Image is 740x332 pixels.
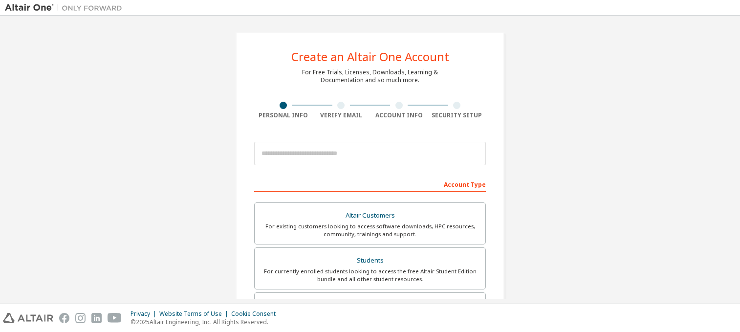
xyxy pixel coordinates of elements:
img: altair_logo.svg [3,313,53,323]
div: Verify Email [312,111,370,119]
div: Create an Altair One Account [291,51,449,63]
img: instagram.svg [75,313,86,323]
div: Account Type [254,176,486,192]
div: Personal Info [254,111,312,119]
div: Security Setup [428,111,486,119]
img: youtube.svg [108,313,122,323]
p: © 2025 Altair Engineering, Inc. All Rights Reserved. [131,318,282,326]
div: Students [261,254,479,267]
img: linkedin.svg [91,313,102,323]
img: facebook.svg [59,313,69,323]
div: Altair Customers [261,209,479,222]
div: Privacy [131,310,159,318]
div: Account Info [370,111,428,119]
div: For Free Trials, Licenses, Downloads, Learning & Documentation and so much more. [302,68,438,84]
div: Cookie Consent [231,310,282,318]
div: For existing customers looking to access software downloads, HPC resources, community, trainings ... [261,222,479,238]
div: Faculty [261,299,479,312]
img: Altair One [5,3,127,13]
div: Website Terms of Use [159,310,231,318]
div: For currently enrolled students looking to access the free Altair Student Edition bundle and all ... [261,267,479,283]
